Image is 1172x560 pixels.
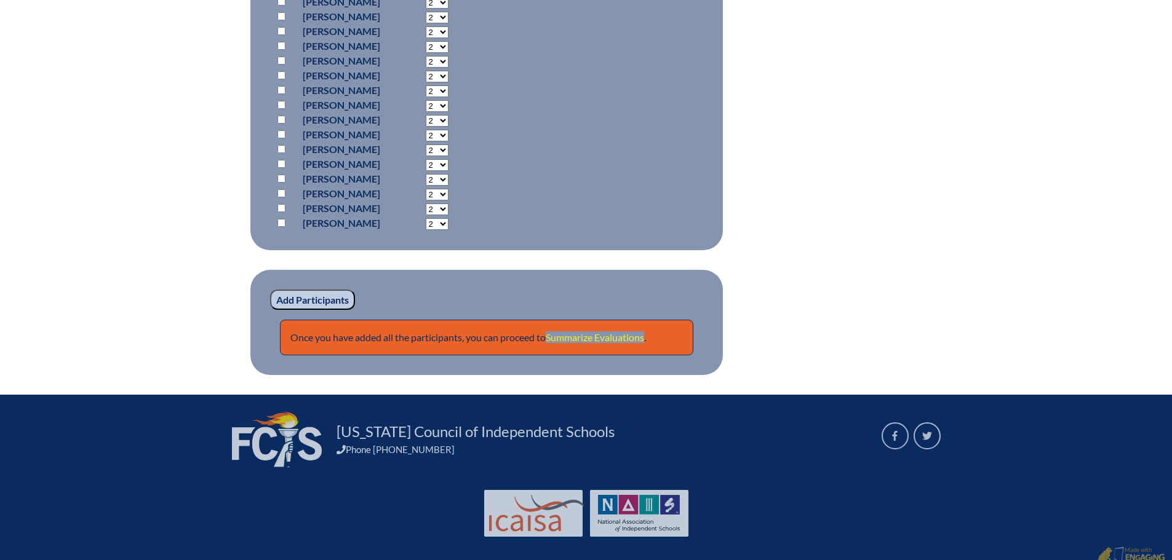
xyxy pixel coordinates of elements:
[332,422,620,441] a: [US_STATE] Council of Independent Schools
[337,444,867,455] div: Phone [PHONE_NUMBER]
[303,142,380,157] p: [PERSON_NAME]
[303,83,380,98] p: [PERSON_NAME]
[303,186,380,201] p: [PERSON_NAME]
[270,290,355,310] input: Add Participants
[303,68,380,83] p: [PERSON_NAME]
[303,98,380,112] p: [PERSON_NAME]
[303,24,380,39] p: [PERSON_NAME]
[303,172,380,186] p: [PERSON_NAME]
[303,216,380,231] p: [PERSON_NAME]
[598,495,680,532] img: NAIS Logo
[303,157,380,172] p: [PERSON_NAME]
[303,112,380,127] p: [PERSON_NAME]
[303,53,380,68] p: [PERSON_NAME]
[489,495,584,532] img: Int'l Council Advancing Independent School Accreditation logo
[280,320,693,355] p: Once you have added all the participants, you can proceed to .
[303,201,380,216] p: [PERSON_NAME]
[303,9,380,24] p: [PERSON_NAME]
[232,412,322,467] img: FCIS_logo_white
[303,127,380,142] p: [PERSON_NAME]
[546,331,644,343] a: Summarize Evaluations
[303,39,380,53] p: [PERSON_NAME]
